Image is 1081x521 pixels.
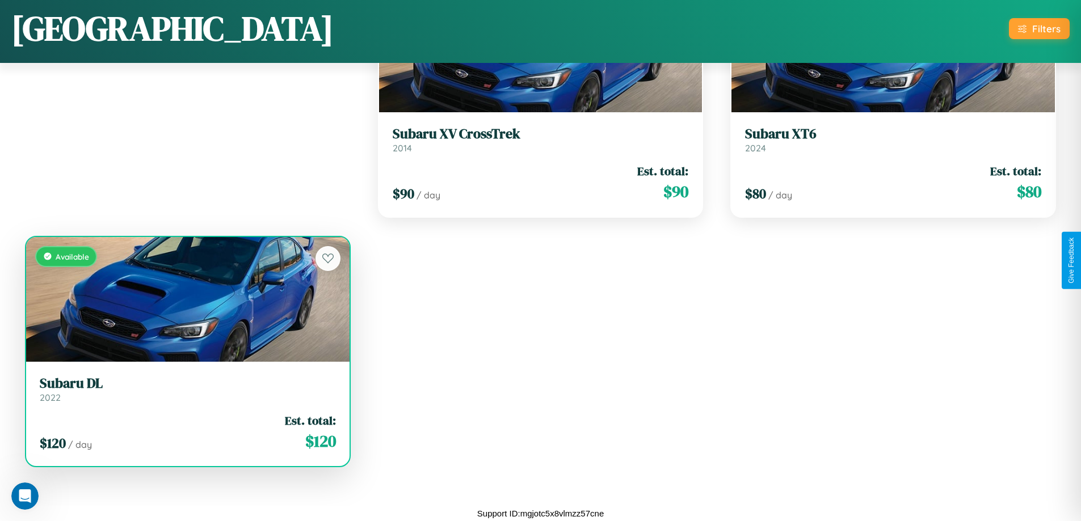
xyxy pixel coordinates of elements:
[1017,180,1041,203] span: $ 80
[768,189,792,201] span: / day
[40,392,61,403] span: 2022
[40,375,336,403] a: Subaru DL2022
[393,126,689,142] h3: Subaru XV CrossTrek
[285,412,336,429] span: Est. total:
[663,180,688,203] span: $ 90
[745,126,1041,154] a: Subaru XT62024
[1032,23,1061,35] div: Filters
[11,482,39,510] iframe: Intercom live chat
[477,506,604,521] p: Support ID: mgjotc5x8vlmzz57cne
[393,126,689,154] a: Subaru XV CrossTrek2014
[305,430,336,452] span: $ 120
[417,189,440,201] span: / day
[637,163,688,179] span: Est. total:
[1067,238,1075,283] div: Give Feedback
[393,142,412,154] span: 2014
[745,126,1041,142] h3: Subaru XT6
[68,439,92,450] span: / day
[1009,18,1070,39] button: Filters
[393,184,414,203] span: $ 90
[745,142,766,154] span: 2024
[40,434,66,452] span: $ 120
[40,375,336,392] h3: Subaru DL
[11,5,334,52] h1: [GEOGRAPHIC_DATA]
[56,252,89,261] span: Available
[990,163,1041,179] span: Est. total:
[745,184,766,203] span: $ 80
